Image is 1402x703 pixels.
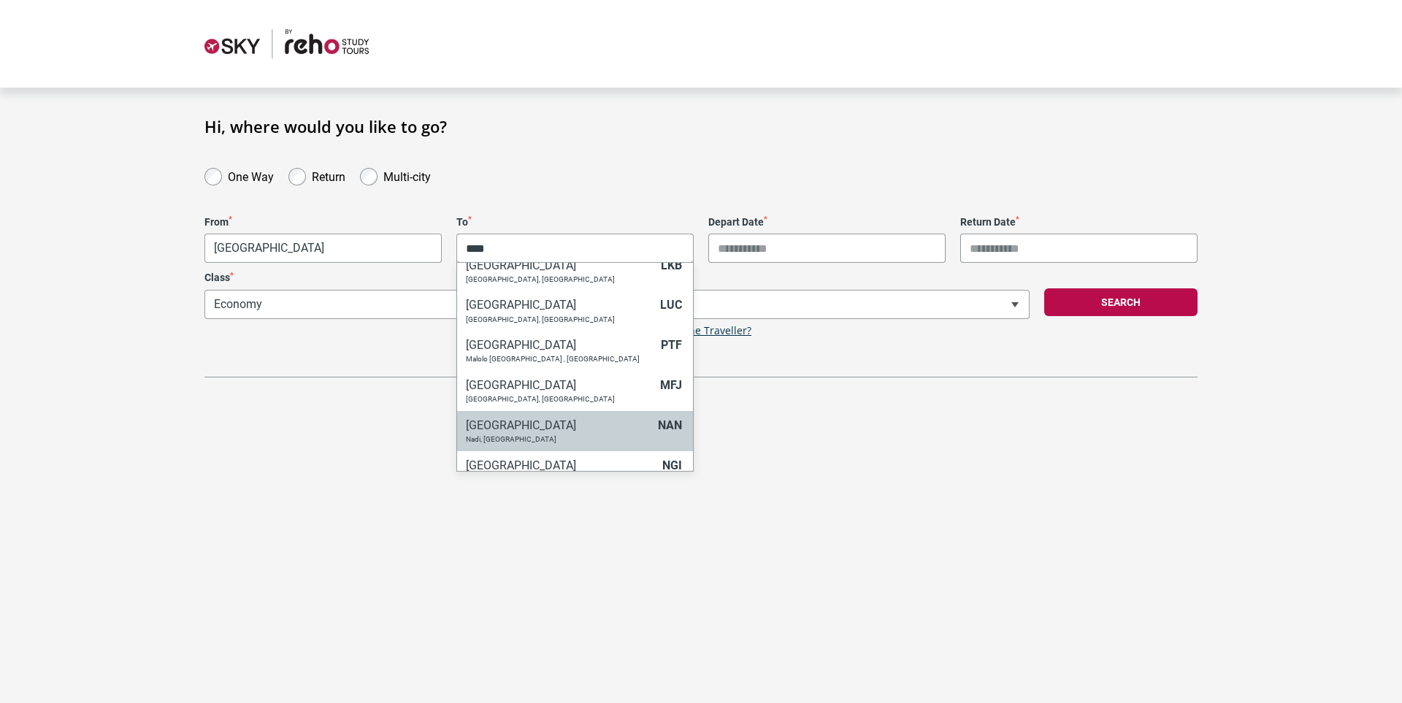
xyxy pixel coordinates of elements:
[204,117,1198,136] h1: Hi, where would you like to go?
[228,166,274,184] label: One Way
[708,216,946,228] label: Depart Date
[466,378,653,392] h6: [GEOGRAPHIC_DATA]
[205,291,609,318] span: Economy
[466,315,653,324] p: [GEOGRAPHIC_DATA], [GEOGRAPHIC_DATA]
[466,435,651,444] p: Nadi, [GEOGRAPHIC_DATA]
[205,234,441,262] span: Brisbane, Australia
[456,234,694,263] span: City or Airport
[204,234,442,263] span: Brisbane, Australia
[466,458,655,472] h6: [GEOGRAPHIC_DATA]
[466,298,653,312] h6: [GEOGRAPHIC_DATA]
[624,290,1030,319] span: 1 Adult
[661,338,682,352] span: PTF
[660,378,682,392] span: MFJ
[204,272,610,284] label: Class
[466,355,654,364] p: Malolo [GEOGRAPHIC_DATA] , [GEOGRAPHIC_DATA]
[624,272,1030,284] label: Travellers
[658,418,682,432] span: NAN
[466,395,653,404] p: [GEOGRAPHIC_DATA], [GEOGRAPHIC_DATA]
[466,338,654,352] h6: [GEOGRAPHIC_DATA]
[625,291,1029,318] span: 1 Adult
[204,290,610,319] span: Economy
[661,258,682,272] span: LKB
[660,298,682,312] span: LUC
[383,166,431,184] label: Multi-city
[312,166,345,184] label: Return
[466,418,651,432] h6: [GEOGRAPHIC_DATA]
[457,234,693,263] input: Search
[662,458,682,472] span: NGI
[466,258,654,272] h6: [GEOGRAPHIC_DATA]
[1044,288,1198,316] button: Search
[204,216,442,228] label: From
[960,216,1198,228] label: Return Date
[466,275,654,284] p: [GEOGRAPHIC_DATA], [GEOGRAPHIC_DATA]
[456,216,694,228] label: To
